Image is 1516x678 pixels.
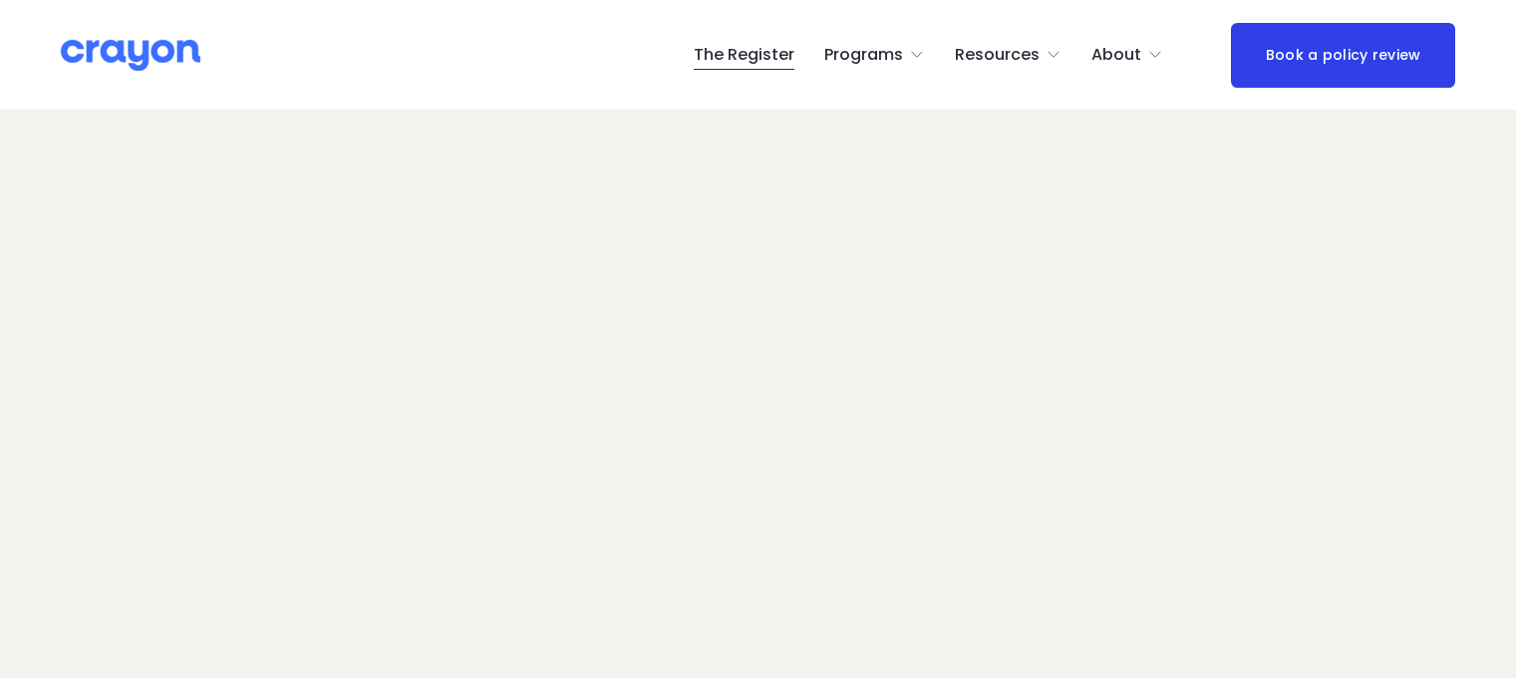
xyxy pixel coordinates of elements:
a: Book a policy review [1231,23,1455,88]
img: Crayon [61,38,200,73]
a: The Register [694,39,794,71]
span: About [1091,41,1141,70]
a: folder dropdown [1091,39,1163,71]
a: folder dropdown [824,39,925,71]
a: folder dropdown [955,39,1061,71]
span: Programs [824,41,903,70]
span: Resources [955,41,1040,70]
